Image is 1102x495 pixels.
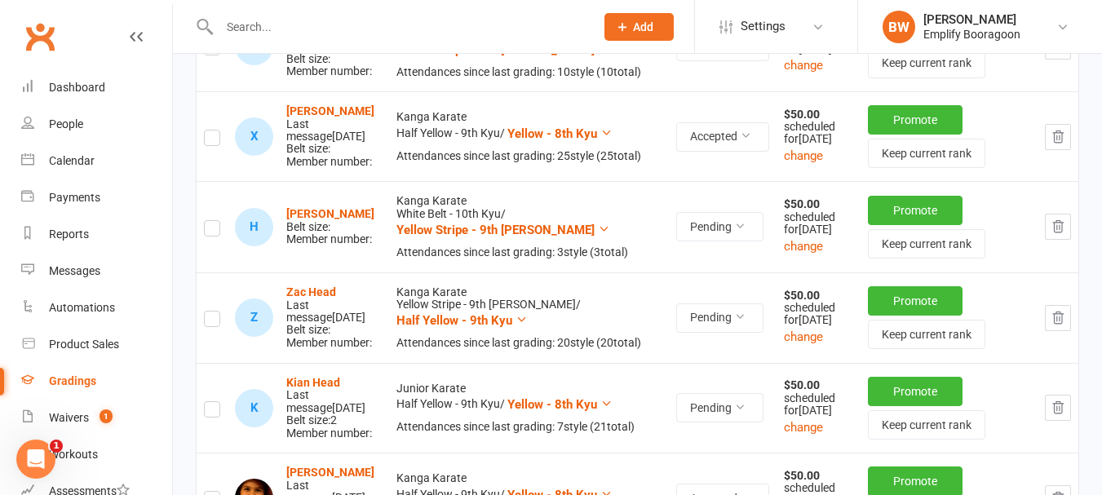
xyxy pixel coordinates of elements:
[396,220,610,240] button: Yellow Stripe - 9th [PERSON_NAME]
[676,122,769,152] button: Accepted
[235,117,273,156] div: Xavier Doheny
[16,440,55,479] iframe: Intercom live chat
[286,118,382,144] div: Last message [DATE]
[286,376,340,389] a: Kian Head
[507,126,597,141] span: Yellow - 8th Kyu
[49,264,100,277] div: Messages
[49,81,105,94] div: Dashboard
[49,448,98,461] div: Workouts
[49,191,100,204] div: Payments
[49,374,96,387] div: Gradings
[784,289,853,327] div: scheduled for [DATE]
[21,179,172,216] a: Payments
[868,377,963,406] button: Promote
[883,11,915,43] div: BW
[396,42,595,57] span: Yellow Stripe - 9th [PERSON_NAME]
[286,207,374,220] a: [PERSON_NAME]
[21,106,172,143] a: People
[676,303,763,333] button: Pending
[784,198,853,236] div: scheduled for [DATE]
[784,469,820,482] strong: $50.00
[286,377,382,440] div: Belt size: 2 Member number:
[389,272,669,363] td: Kanga Karate Yellow Stripe - 9th [PERSON_NAME] /
[784,146,823,166] button: change
[923,27,1020,42] div: Emplify Booragoon
[286,299,382,325] div: Last message [DATE]
[21,216,172,253] a: Reports
[741,8,786,45] span: Settings
[507,397,597,412] span: Yellow - 8th Kyu
[784,108,853,146] div: scheduled for [DATE]
[49,154,95,167] div: Calendar
[633,20,653,33] span: Add
[389,181,669,272] td: Kanga Karate White Belt - 10th Kyu /
[20,16,60,57] a: Clubworx
[215,15,583,38] input: Search...
[676,393,763,422] button: Pending
[868,105,963,135] button: Promote
[21,400,172,436] a: Waivers 1
[868,229,985,259] button: Keep current rank
[21,363,172,400] a: Gradings
[784,236,823,256] button: change
[396,421,662,433] div: Attendances since last grading: 7 style ( 21 total)
[21,143,172,179] a: Calendar
[604,13,674,41] button: Add
[784,418,823,437] button: change
[49,228,89,241] div: Reports
[50,440,63,453] span: 1
[21,69,172,106] a: Dashboard
[389,91,669,181] td: Kanga Karate Half Yellow - 9th Kyu /
[784,108,820,121] strong: $50.00
[784,378,820,391] strong: $50.00
[868,320,985,349] button: Keep current rank
[49,301,115,314] div: Automations
[235,298,273,337] div: Zac Head
[49,338,119,351] div: Product Sales
[507,124,613,144] button: Yellow - 8th Kyu
[286,105,382,168] div: Belt size: Member number:
[49,117,83,130] div: People
[868,286,963,316] button: Promote
[868,49,985,78] button: Keep current rank
[21,289,172,326] a: Automations
[868,139,985,168] button: Keep current rank
[676,212,763,241] button: Pending
[784,327,823,347] button: change
[784,197,820,210] strong: $50.00
[784,55,823,75] button: change
[396,223,595,237] span: Yellow Stripe - 9th [PERSON_NAME]
[396,66,662,78] div: Attendances since last grading: 10 style ( 10 total)
[389,363,669,453] td: Junior Karate Half Yellow - 9th Kyu /
[396,311,528,330] button: Half Yellow - 9th Kyu
[868,196,963,225] button: Promote
[868,410,985,440] button: Keep current rank
[21,326,172,363] a: Product Sales
[286,104,374,117] a: [PERSON_NAME]
[396,246,662,259] div: Attendances since last grading: 3 style ( 3 total)
[286,286,382,349] div: Belt size: Member number:
[784,379,853,417] div: scheduled for [DATE]
[507,395,613,414] button: Yellow - 8th Kyu
[396,150,662,162] div: Attendances since last grading: 25 style ( 25 total)
[396,337,662,349] div: Attendances since last grading: 20 style ( 20 total)
[784,289,820,302] strong: $50.00
[100,409,113,423] span: 1
[21,253,172,289] a: Messages
[286,285,336,298] a: Zac Head
[21,436,172,473] a: Workouts
[286,208,374,245] div: Belt size: Member number:
[286,389,382,414] div: Last message [DATE]
[235,389,273,427] div: Kian Head
[49,411,89,424] div: Waivers
[286,466,374,479] a: [PERSON_NAME]
[396,313,512,328] span: Half Yellow - 9th Kyu
[923,12,1020,27] div: [PERSON_NAME]
[235,208,273,246] div: Harry Hawley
